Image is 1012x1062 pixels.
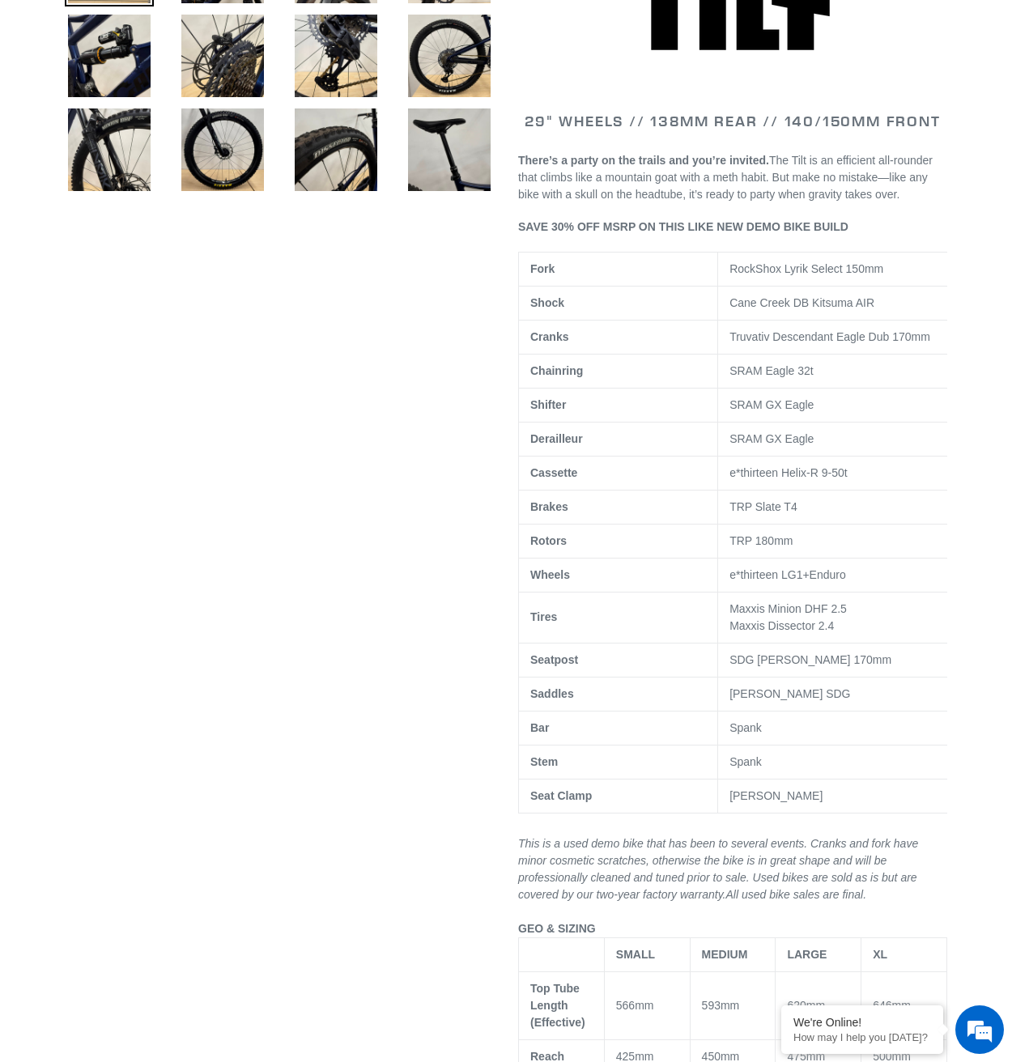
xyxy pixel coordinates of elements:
[530,610,557,623] b: Tires
[690,972,776,1040] td: 593mm
[776,972,861,1040] td: 620mm
[718,643,962,677] td: SDG [PERSON_NAME] 170mm
[718,388,962,422] td: SRAM GX Eagle
[530,534,567,547] b: Rotors
[530,500,568,513] b: Brakes
[530,364,583,377] b: Chainring
[729,330,930,343] span: Truvativ Descendant Eagle Dub 170mm
[530,653,578,666] b: Seatpost
[616,948,655,961] span: SMALL
[530,262,555,275] b: Fork
[873,948,887,961] span: XL
[729,262,883,275] span: RockShox Lyrik Select 150mm
[793,1031,931,1043] p: How may I help you today?
[530,789,592,802] b: Seat Clamp
[178,105,267,194] img: Load image into Gallery viewer, DEMO BIKE: TILT - Pearl Night Blue - LG (Complete Bike) #14 LIKE NEW
[65,105,154,194] img: Load image into Gallery viewer, DEMO BIKE: TILT - Pearl Night Blue - LG (Complete Bike) #14 LIKE NEW
[718,677,962,711] td: [PERSON_NAME] SDG
[787,948,827,961] span: LARGE
[702,948,748,961] span: MEDIUM
[525,112,940,130] span: 29" WHEELS // 138mm REAR // 140/150mm FRONT
[729,296,874,309] span: Cane Creek DB Kitsuma AIR
[178,11,267,100] img: Load image into Gallery viewer, DEMO BIKE: TILT - Pearl Night Blue - LG (Complete Bike) #14 LIKE NEW
[530,296,564,309] b: Shock
[793,1016,931,1029] div: We're Online!
[729,568,846,581] span: e*thirteen LG1+Enduro
[718,524,962,558] td: TRP 180mm
[718,456,962,490] td: e*thirteen Helix-R 9-50t
[518,220,848,233] span: SAVE 30% OFF MSRP ON THIS LIKE NEW DEMO BIKE BUILD
[530,432,583,445] b: Derailleur
[530,330,568,343] b: Cranks
[729,619,834,632] span: Maxxis Dissector 2.4
[861,972,947,1040] td: 646mm
[718,490,962,524] td: TRP Slate T4
[530,755,558,768] b: Stem
[518,154,933,201] span: The Tilt is an efficient all-rounder that climbs like a mountain goat with a meth habit. But make...
[291,105,381,194] img: Load image into Gallery viewer, DEMO BIKE: TILT - Pearl Night Blue - LG (Complete Bike) #14 LIKE NEW
[729,364,814,377] span: SRAM Eagle 32t
[530,568,570,581] b: Wheels
[518,154,769,167] b: There’s a party on the trails and you’re invited.
[718,745,962,779] td: Spank
[405,11,494,100] img: Load image into Gallery viewer, DEMO BIKE: TILT - Pearl Night Blue - LG (Complete Bike) #14 LIKE NEW
[530,398,566,411] b: Shifter
[530,687,574,700] b: Saddles
[291,11,381,100] img: Load image into Gallery viewer, DEMO BIKE: TILT - Pearl Night Blue - LG (Complete Bike) #14 LIKE NEW
[65,11,154,100] img: Load image into Gallery viewer, DEMO BIKE: TILT - Pearl Night Blue - LG (Complete Bike) #14 LIKE NEW
[405,105,494,194] img: Load image into Gallery viewer, DEMO BIKE: TILT - Pearl Night Blue - LG (Complete Bike) #14 LIKE NEW
[604,972,690,1040] td: 566mm
[530,721,549,734] b: Bar
[530,466,577,479] b: Cassette
[718,711,962,745] td: Spank
[718,779,962,813] td: [PERSON_NAME]
[530,982,585,1029] span: Top Tube Length (Effective)
[729,601,950,635] p: Maxxis Minion DHF 2.5
[518,837,918,901] em: This is a used demo bike that has been to several events. Cranks and fork have minor cosmetic scr...
[518,922,596,935] span: GEO & SIZING
[718,422,962,456] td: SRAM GX Eagle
